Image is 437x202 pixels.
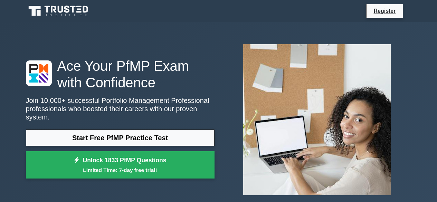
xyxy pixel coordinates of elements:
[26,129,215,146] a: Start Free PfMP Practice Test
[26,96,215,121] p: Join 10,000+ successful Portfolio Management Professional professionals who boosted their careers...
[26,151,215,179] a: Unlock 1833 PfMP QuestionsLimited Time: 7-day free trial!
[369,7,400,15] a: Register
[35,166,206,174] small: Limited Time: 7-day free trial!
[26,58,215,91] h1: Ace Your PfMP Exam with Confidence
